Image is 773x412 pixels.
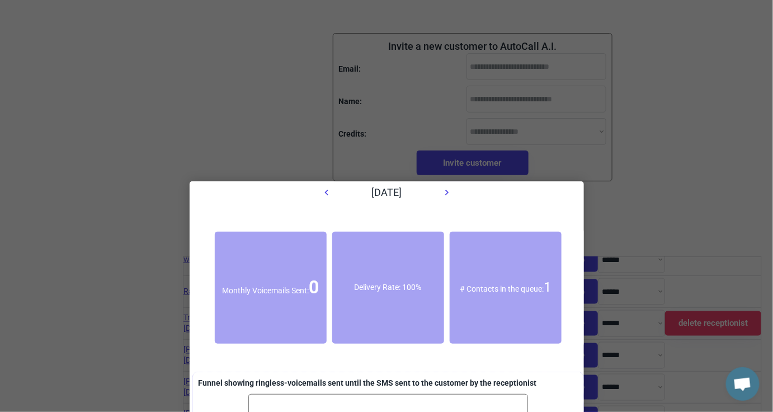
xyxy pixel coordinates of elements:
[450,237,562,338] div: Contacts which are awaiting to be dialed (and no voicemail has been left)
[215,237,327,338] div: Number of successfully delivered voicemails
[726,367,760,401] div: Open chat
[450,278,562,297] div: # Contacts in the queue:
[346,185,427,199] div: [DATE]
[215,275,327,300] div: Monthly Voicemails Sent:
[199,378,537,389] div: A delivered ringless voicemail is 1 credit is if using a pre-recorded message OR 2 credits if usi...
[309,277,319,298] font: 0
[332,232,444,344] div: % of contacts who received a ringless voicemail
[544,279,551,295] font: 1
[332,282,444,293] div: Delivery Rate: 100%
